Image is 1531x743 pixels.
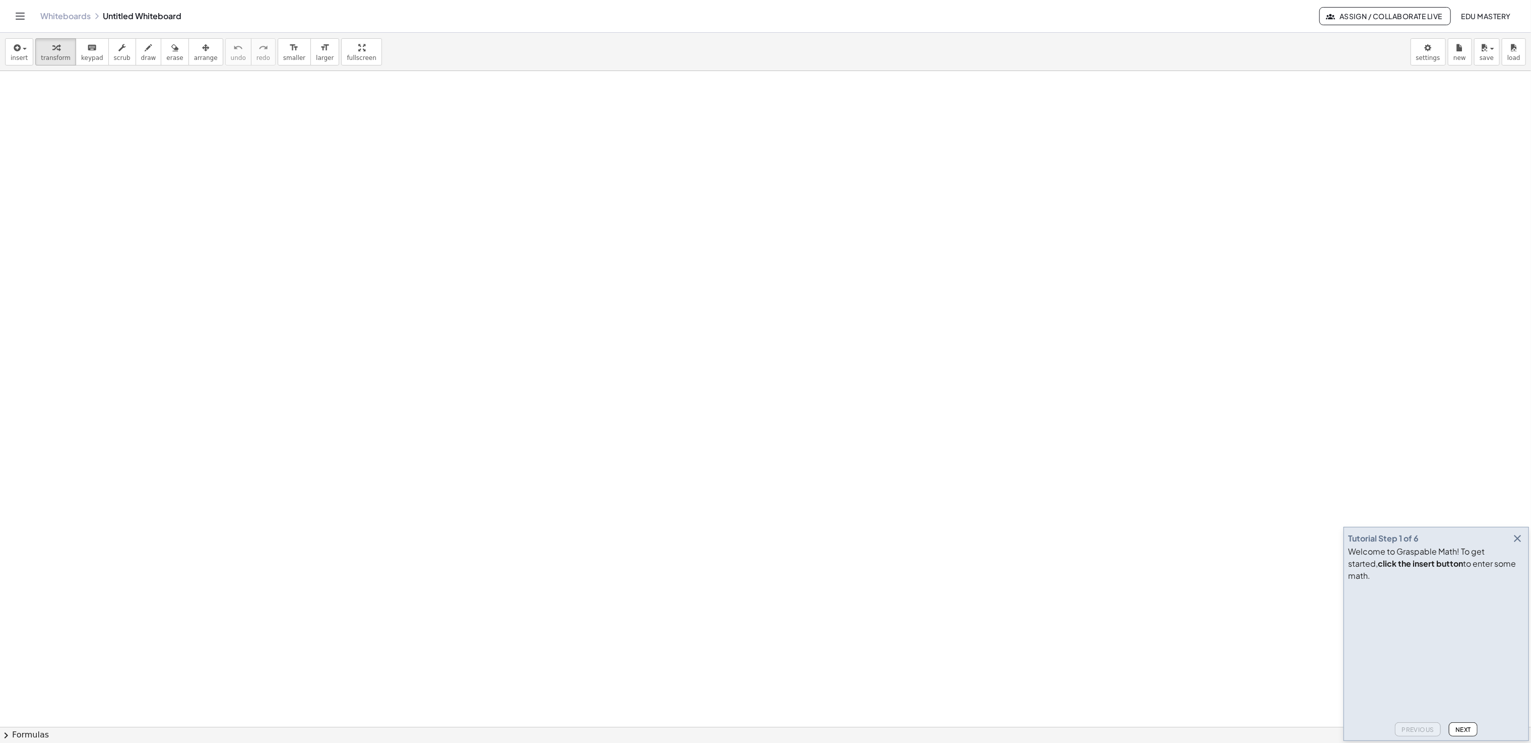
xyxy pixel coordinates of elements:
[257,54,270,61] span: redo
[136,38,162,65] button: draw
[1453,7,1519,25] button: Edu Mastery
[233,42,243,54] i: undo
[5,38,33,65] button: insert
[310,38,339,65] button: format_sizelarger
[41,54,71,61] span: transform
[81,54,103,61] span: keypad
[35,38,76,65] button: transform
[1453,54,1466,61] span: new
[259,42,268,54] i: redo
[12,8,28,24] button: Toggle navigation
[341,38,381,65] button: fullscreen
[1449,722,1478,736] button: Next
[1348,546,1524,582] div: Welcome to Graspable Math! To get started, to enter some math.
[225,38,251,65] button: undoundo
[251,38,276,65] button: redoredo
[1507,54,1520,61] span: load
[1378,558,1463,569] b: click the insert button
[1348,532,1419,545] div: Tutorial Step 1 of 6
[320,42,330,54] i: format_size
[316,54,334,61] span: larger
[108,38,136,65] button: scrub
[1461,12,1511,21] span: Edu Mastery
[1474,38,1500,65] button: save
[141,54,156,61] span: draw
[1319,7,1451,25] button: Assign / Collaborate Live
[1480,54,1494,61] span: save
[278,38,311,65] button: format_sizesmaller
[194,54,218,61] span: arrange
[1416,54,1440,61] span: settings
[283,54,305,61] span: smaller
[87,42,97,54] i: keyboard
[289,42,299,54] i: format_size
[1411,38,1446,65] button: settings
[347,54,376,61] span: fullscreen
[1448,38,1472,65] button: new
[166,54,183,61] span: erase
[1455,726,1471,733] span: Next
[76,38,109,65] button: keyboardkeypad
[231,54,246,61] span: undo
[11,54,28,61] span: insert
[188,38,223,65] button: arrange
[1328,12,1442,21] span: Assign / Collaborate Live
[1502,38,1526,65] button: load
[40,11,91,21] a: Whiteboards
[161,38,188,65] button: erase
[114,54,131,61] span: scrub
